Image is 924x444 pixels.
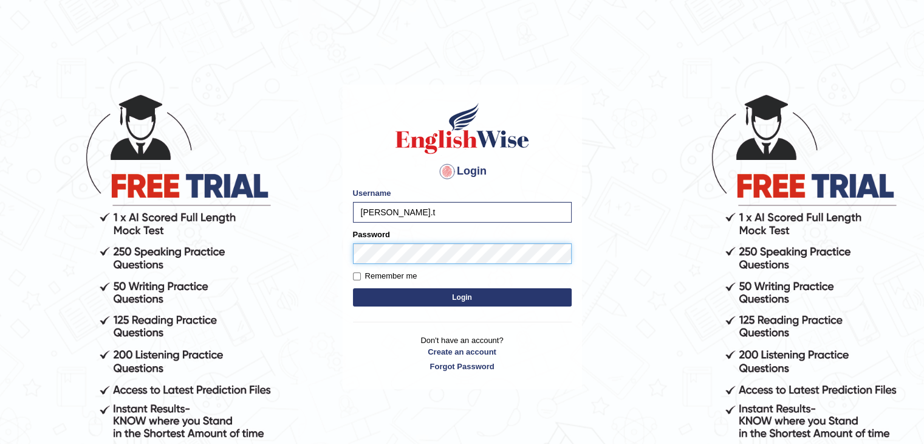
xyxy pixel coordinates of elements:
h4: Login [353,162,572,181]
a: Forgot Password [353,361,572,372]
label: Remember me [353,270,417,282]
label: Username [353,187,391,199]
img: Logo of English Wise sign in for intelligent practice with AI [393,101,532,156]
label: Password [353,229,390,240]
p: Don't have an account? [353,335,572,372]
input: Remember me [353,272,361,280]
button: Login [353,288,572,307]
a: Create an account [353,346,572,358]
